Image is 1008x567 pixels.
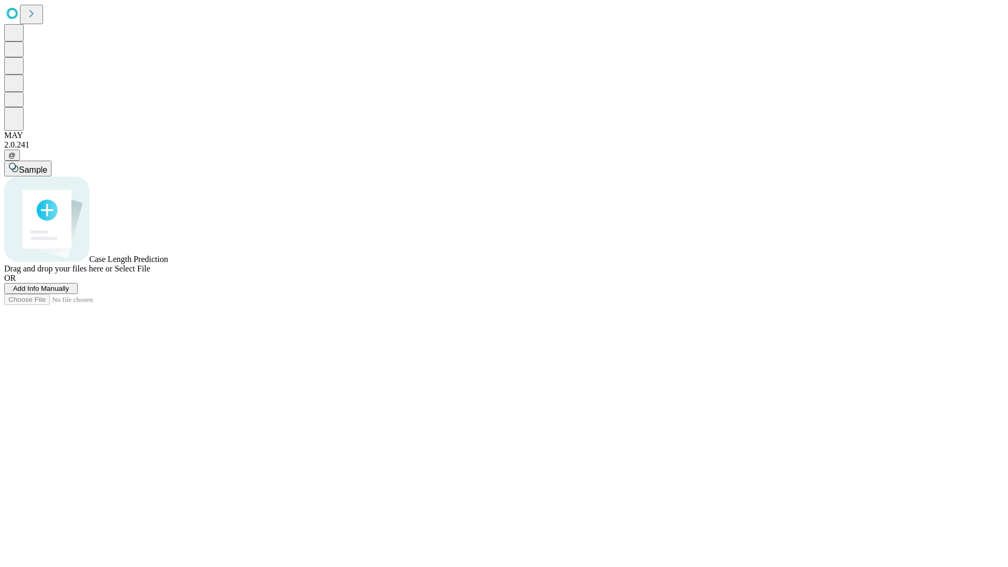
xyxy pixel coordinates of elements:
div: MAY [4,131,1004,140]
div: 2.0.241 [4,140,1004,150]
span: Select File [114,264,150,273]
span: Drag and drop your files here or [4,264,112,273]
span: OR [4,274,16,282]
button: Sample [4,161,51,176]
span: Case Length Prediction [89,255,168,264]
button: @ [4,150,20,161]
span: Sample [19,165,47,174]
button: Add Info Manually [4,283,78,294]
span: Add Info Manually [13,285,69,292]
span: @ [8,151,16,159]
